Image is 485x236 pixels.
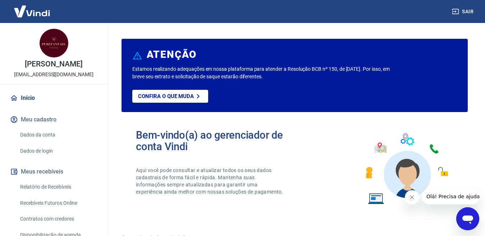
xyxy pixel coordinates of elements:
[136,167,285,195] p: Aqui você pode consultar e atualizar todos os seus dados cadastrais de forma fácil e rápida. Mant...
[9,164,99,180] button: Meus recebíveis
[17,180,99,194] a: Relatório de Recebíveis
[405,190,419,204] iframe: Fechar mensagem
[9,90,99,106] a: Início
[9,112,99,128] button: Meu cadastro
[147,51,197,58] h6: ATENÇÃO
[456,207,479,230] iframe: Botão para abrir a janela de mensagens
[14,71,93,78] p: [EMAIL_ADDRESS][DOMAIN_NAME]
[17,196,99,210] a: Recebíveis Futuros Online
[17,212,99,226] a: Contratos com credores
[136,129,295,152] h2: Bem-vindo(a) ao gerenciador de conta Vindi
[4,5,60,11] span: Olá! Precisa de ajuda?
[25,60,82,68] p: [PERSON_NAME]
[132,90,208,103] a: Confira o que muda
[17,128,99,142] a: Dados da conta
[40,29,68,57] img: d94fab56-3617-4b71-b614-c57daf427331.jpeg
[450,5,476,18] button: Sair
[132,65,392,80] p: Estamos realizando adequações em nossa plataforma para atender a Resolução BCB nº 150, de [DATE]....
[359,129,453,209] img: Imagem de um avatar masculino com diversos icones exemplificando as funcionalidades do gerenciado...
[422,189,479,204] iframe: Mensagem da empresa
[138,93,194,100] p: Confira o que muda
[9,0,55,22] img: Vindi
[17,144,99,158] a: Dados de login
